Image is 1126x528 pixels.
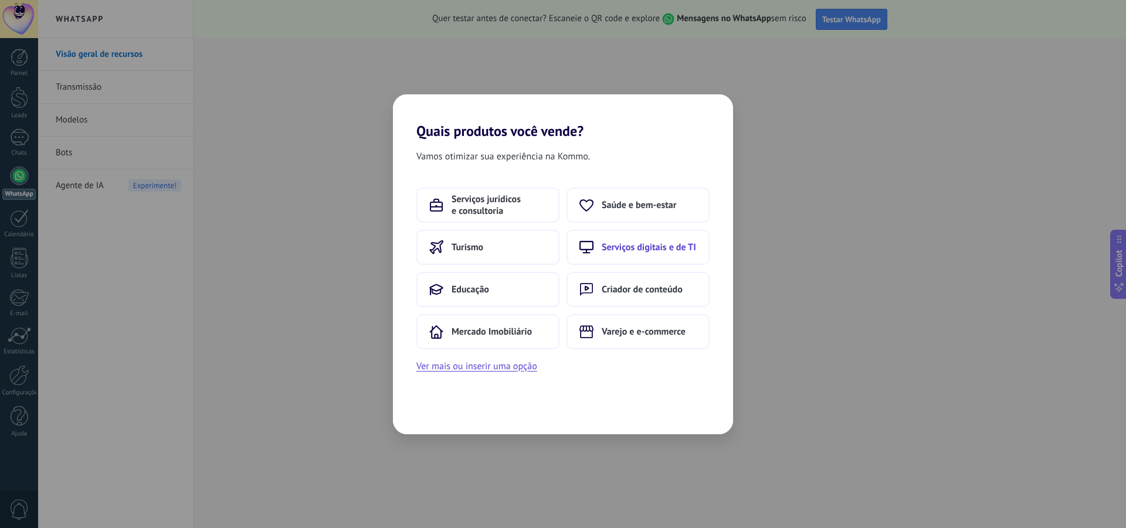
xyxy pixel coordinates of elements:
button: Saúde e bem-estar [567,188,710,223]
button: Serviços digitais e de TI [567,230,710,265]
button: Educação [416,272,559,307]
button: Mercado Imobiliário [416,314,559,349]
span: Saúde e bem-estar [602,199,676,211]
button: Turismo [416,230,559,265]
span: Criador de conteúdo [602,284,683,295]
span: Vamos otimizar sua experiência na Kommo. [416,149,590,164]
button: Criador de conteúdo [567,272,710,307]
button: Serviços jurídicos e consultoria [416,188,559,223]
span: Turismo [452,241,483,253]
button: Ver mais ou inserir uma opção [416,359,537,374]
span: Serviços digitais e de TI [602,241,696,253]
span: Mercado Imobiliário [452,326,532,338]
span: Serviços jurídicos e consultoria [452,193,547,217]
h2: Quais produtos você vende? [393,94,733,139]
span: Varejo e e-commerce [602,326,686,338]
span: Educação [452,284,489,295]
button: Varejo e e-commerce [567,314,710,349]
